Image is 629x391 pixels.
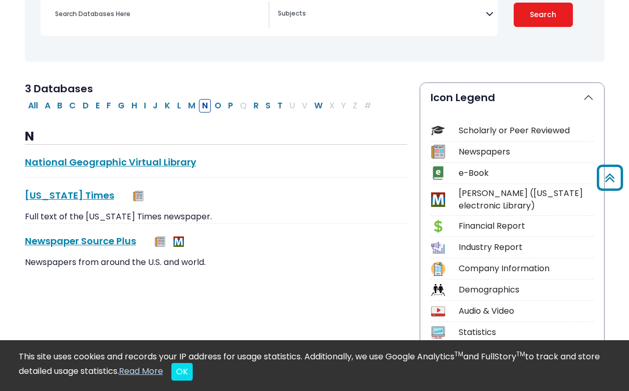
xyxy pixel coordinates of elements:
[311,99,326,113] button: Filter Results W
[459,262,594,275] div: Company Information
[211,99,224,113] button: Filter Results O
[514,3,573,27] button: Submit for Search Results
[431,219,445,233] img: Icon Financial Report
[431,304,445,318] img: Icon Audio & Video
[25,189,114,202] a: [US_STATE] Times
[459,146,594,158] div: Newspapers
[250,99,262,113] button: Filter Results R
[150,99,161,113] button: Filter Results J
[49,6,269,21] input: Search database by title or keyword
[173,236,184,247] img: MeL (Michigan electronic Library)
[54,99,65,113] button: Filter Results B
[25,99,376,111] div: Alpha-list to filter by first letter of database name
[454,350,463,358] sup: TM
[128,99,140,113] button: Filter Results H
[133,191,143,201] img: Newspapers
[103,99,114,113] button: Filter Results F
[162,99,173,113] button: Filter Results K
[516,350,525,358] sup: TM
[431,262,445,276] img: Icon Company Information
[155,236,165,247] img: Newspapers
[19,351,611,381] div: This site uses cookies and records your IP address for usage statistics. Additionally, we use Goo...
[459,124,594,137] div: Scholarly or Peer Reviewed
[431,145,445,159] img: Icon Newspapers
[593,170,626,187] a: Back to Top
[25,156,196,169] a: National Geographic Virtual Library
[25,234,136,247] a: Newspaper Source Plus
[42,99,53,113] button: Filter Results A
[431,283,445,297] img: Icon Demographics
[459,326,594,339] div: Statistics
[141,99,149,113] button: Filter Results I
[185,99,198,113] button: Filter Results M
[119,365,163,377] a: Read More
[420,83,604,112] button: Icon Legend
[225,99,236,113] button: Filter Results P
[199,99,211,113] button: Filter Results N
[79,99,92,113] button: Filter Results D
[66,99,79,113] button: Filter Results C
[459,220,594,232] div: Financial Report
[92,99,103,113] button: Filter Results E
[431,166,445,180] img: Icon e-Book
[115,99,128,113] button: Filter Results G
[262,99,274,113] button: Filter Results S
[25,211,407,223] p: Full text of the [US_STATE] Times newspaper.
[174,99,184,113] button: Filter Results L
[25,81,93,96] span: 3 Databases
[25,99,41,113] button: All
[25,129,407,145] h3: N
[459,241,594,254] div: Industry Report
[459,167,594,179] div: e-Book
[278,10,486,19] textarea: Search
[171,363,193,381] button: Close
[25,256,407,269] p: Newspapers from around the U.S. and world.
[459,187,594,212] div: [PERSON_NAME] ([US_STATE] electronic Library)
[431,241,445,255] img: Icon Industry Report
[274,99,286,113] button: Filter Results T
[431,192,445,206] img: Icon MeL (Michigan electronic Library)
[459,284,594,296] div: Demographics
[431,123,445,137] img: Icon Scholarly or Peer Reviewed
[459,305,594,317] div: Audio & Video
[431,326,445,340] img: Icon Statistics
